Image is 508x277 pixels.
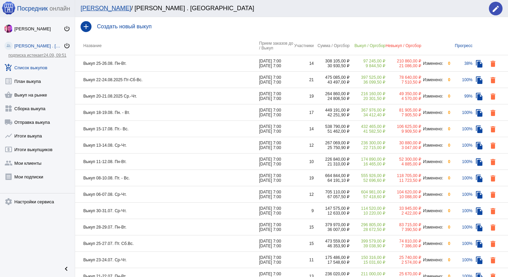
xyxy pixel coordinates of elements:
[314,59,350,63] div: 308 105,00 ₽
[475,240,483,248] mat-icon: file_copy
[314,178,350,183] div: 64 191,10 ₽
[97,24,503,30] h4: Создать новый выкуп
[475,191,483,199] mat-icon: file_copy
[489,142,497,150] mat-icon: delete
[314,63,350,68] div: 30 930,50 ₽
[450,88,472,104] td: 99%
[450,55,472,72] td: 38%
[17,5,48,12] span: Посредник
[350,239,385,244] div: 399 579,00 ₽
[81,5,131,12] a: [PERSON_NAME]
[350,96,385,101] div: 20 301,50 ₽
[350,260,385,265] div: 15 031,60 ₽
[350,75,385,80] div: 397 525,00 ₽
[489,109,497,117] mat-icon: delete
[4,159,13,167] mat-icon: group
[4,25,13,33] img: 73xLq58P2BOqs-qIllg3xXCtabieAB0OMVER0XTxHpc0AjG-Rb2SSuXsq4It7hEfqgBcQNho.jpg
[350,227,385,232] div: 28 672,50 ₽
[314,206,350,211] div: 147 575,00 ₽
[443,61,450,66] div: 0
[4,104,13,113] mat-icon: widgets
[350,244,385,248] div: 39 038,90 ₽
[75,88,259,104] td: Выкуп 20-21.08.2025 Ср.-Чт.
[4,132,13,140] mat-icon: show_chart
[421,143,443,148] div: Изменено:
[443,225,450,230] div: 0
[314,75,350,80] div: 475 085,00 ₽
[385,255,421,260] div: 25 740,00 ₽
[385,190,421,194] div: 104 620,00 ₽
[314,124,350,129] div: 538 790,00 ₽
[293,88,314,104] td: 19
[421,127,443,131] div: Изменено:
[350,173,385,178] div: 555 926,00 ₽
[489,207,497,215] mat-icon: delete
[350,124,385,129] div: 432 465,00 ₽
[421,225,443,230] div: Изменено:
[350,36,385,55] th: Выкуп / Оргсбор
[314,113,350,117] div: 42 251,90 ₽
[75,186,259,203] td: Выкуп 06-07.08. Ср-Чт.
[293,186,314,203] td: 12
[314,211,350,216] div: 12 633,00 ₽
[81,5,482,12] div: / [PERSON_NAME] . [GEOGRAPHIC_DATA]
[75,203,259,219] td: Выкуп 30-31.07. Ср-Чт.
[293,137,314,154] td: 12
[350,211,385,216] div: 10 220,00 ₽
[385,173,421,178] div: 118 705,00 ₽
[450,219,472,235] td: 100%
[314,190,350,194] div: 705 110,00 ₽
[314,173,350,178] div: 664 844,00 ₽
[314,244,350,248] div: 46 353,90 ₽
[314,96,350,101] div: 24 806,50 ₽
[475,92,483,101] mat-icon: file_copy
[443,77,450,82] div: 0
[293,219,314,235] td: 15
[314,260,350,265] div: 17 548,60 ₽
[14,26,63,31] div: [PERSON_NAME]
[421,159,443,164] div: Изменено:
[443,127,450,131] div: 0
[75,36,259,55] th: Название
[350,129,385,134] div: 41 582,50 ₽
[385,36,421,55] th: Невыкуп / Оргсбор
[293,121,314,137] td: 14
[385,222,421,227] div: 83 715,00 ₽
[385,211,421,216] div: 2 422,00 ₽
[385,272,421,276] div: 25 670,00 ₽
[489,223,497,232] mat-icon: delete
[443,258,450,262] div: 0
[314,194,350,199] div: 67 057,50 ₽
[421,94,443,99] div: Изменено:
[293,154,314,170] td: 10
[475,60,483,68] mat-icon: file_copy
[14,43,63,48] div: [PERSON_NAME] . [GEOGRAPHIC_DATA]
[385,260,421,265] div: 2 574,00 ₽
[314,91,350,96] div: 264 860,00 ₽
[4,173,13,181] mat-icon: receipt
[314,239,350,244] div: 473 559,00 ₽
[314,108,350,113] div: 449 191,00 ₽
[259,154,293,170] td: [DATE] 7:00 [DATE] 7:00
[489,125,497,133] mat-icon: delete
[450,235,472,252] td: 100%
[314,255,350,260] div: 175 486,00 ₽
[489,60,497,68] mat-icon: delete
[385,145,421,150] div: 3 047,00 ₽
[450,154,472,170] td: 100%
[293,235,314,252] td: 15
[443,94,450,99] div: 0
[443,143,450,148] div: 0
[421,61,443,66] div: Изменено:
[4,118,13,126] mat-icon: local_shipping
[385,206,421,211] div: 33 945,00 ₽
[475,76,483,84] mat-icon: file_copy
[81,21,91,32] mat-icon: add
[75,252,259,268] td: Выкуп 23-24.07. Ср-Чт.
[450,170,472,186] td: 100%
[62,265,70,273] mat-icon: chevron_left
[421,258,443,262] div: Изменено:
[385,129,421,134] div: 9 909,50 ₽
[293,36,314,55] th: Участники
[450,252,472,268] td: 100%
